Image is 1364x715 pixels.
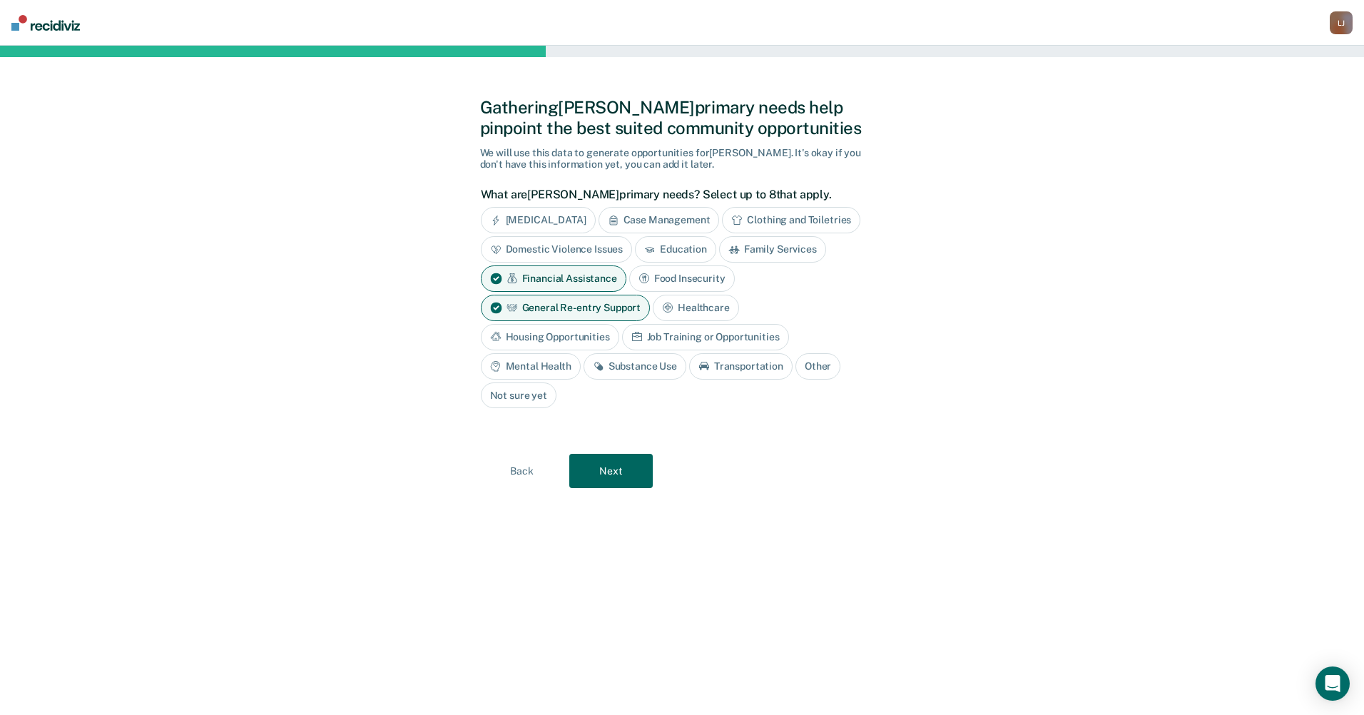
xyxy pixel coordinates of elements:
[481,324,619,350] div: Housing Opportunities
[481,353,581,380] div: Mental Health
[480,454,564,488] button: Back
[481,207,596,233] div: [MEDICAL_DATA]
[1330,11,1353,34] div: L J
[1330,11,1353,34] button: LJ
[11,15,80,31] img: Recidiviz
[1315,666,1350,701] div: Open Intercom Messenger
[481,265,626,292] div: Financial Assistance
[481,295,651,321] div: General Re-entry Support
[795,353,840,380] div: Other
[653,295,739,321] div: Healthcare
[635,236,716,263] div: Education
[584,353,686,380] div: Substance Use
[599,207,720,233] div: Case Management
[629,265,735,292] div: Food Insecurity
[722,207,860,233] div: Clothing and Toiletries
[719,236,826,263] div: Family Services
[481,236,633,263] div: Domestic Violence Issues
[480,147,885,171] div: We will use this data to generate opportunities for [PERSON_NAME] . It's okay if you don't have t...
[622,324,789,350] div: Job Training or Opportunities
[481,382,556,409] div: Not sure yet
[569,454,653,488] button: Next
[480,97,885,138] div: Gathering [PERSON_NAME] primary needs help pinpoint the best suited community opportunities
[689,353,793,380] div: Transportation
[481,188,877,201] label: What are [PERSON_NAME] primary needs? Select up to 8 that apply.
